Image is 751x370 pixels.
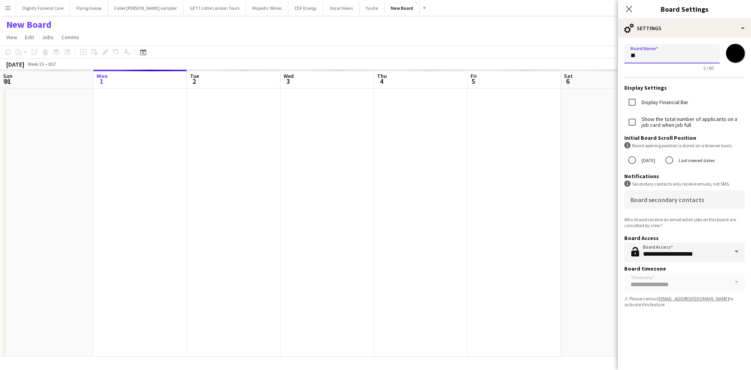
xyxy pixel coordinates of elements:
span: Sat [564,72,573,79]
span: Tue [190,72,199,79]
label: Show the total number of applicants on a job card when job full [640,116,745,128]
span: View [6,34,17,41]
span: 31 [2,77,13,86]
h3: Board timezone [624,265,745,272]
span: Wed [284,72,294,79]
span: Thu [377,72,387,79]
label: Last viewed dates [677,154,715,166]
span: 4 [376,77,387,86]
button: EDF Energy [288,0,323,16]
button: Vocal Views [323,0,359,16]
h3: Notifications [624,173,745,180]
button: Majestic Wines [246,0,288,16]
button: Faber [PERSON_NAME] sampler [108,0,183,16]
span: 5 [469,77,477,86]
span: Week 35 [26,61,45,67]
a: Comms [58,32,82,42]
div: ⚠ Please contact to activate this feature [624,296,745,307]
div: Who should receive an email when jobs on this board are cancelled by crew? [624,217,745,228]
button: Yuvite [359,0,384,16]
span: Edit [25,34,34,41]
div: Board opening position is stored on a browser basis. [624,142,745,149]
span: Sun [3,72,13,79]
h3: Initial Board Scroll Position [624,134,745,141]
span: Mon [97,72,108,79]
a: View [3,32,20,42]
label: Display Financial Bar [640,99,688,105]
div: BST [49,61,56,67]
span: 2 [189,77,199,86]
h3: Display Settings [624,84,745,91]
span: 6 [563,77,573,86]
a: [EMAIL_ADDRESS][DOMAIN_NAME] [659,296,729,301]
span: 2 / 60 [697,65,720,71]
button: Dignity Funeral Care [16,0,70,16]
h3: Board Settings [618,4,751,14]
label: [DATE] [640,154,655,166]
span: Comms [61,34,79,41]
div: [DATE] [6,60,24,68]
button: Flying Goose [70,0,108,16]
button: GETT Little London Tours [183,0,246,16]
span: Fri [471,72,477,79]
mat-label: Board secondary contacts [631,196,704,204]
div: Settings [618,19,751,38]
a: Edit [22,32,37,42]
span: 3 [282,77,294,86]
span: 1 [95,77,108,86]
a: Jobs [39,32,57,42]
span: Jobs [42,34,54,41]
h1: New Board [6,19,52,31]
h3: Board Access [624,235,745,242]
button: New Board [384,0,420,16]
div: Secondary contacts only receive emails, not SMS. [624,180,745,187]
